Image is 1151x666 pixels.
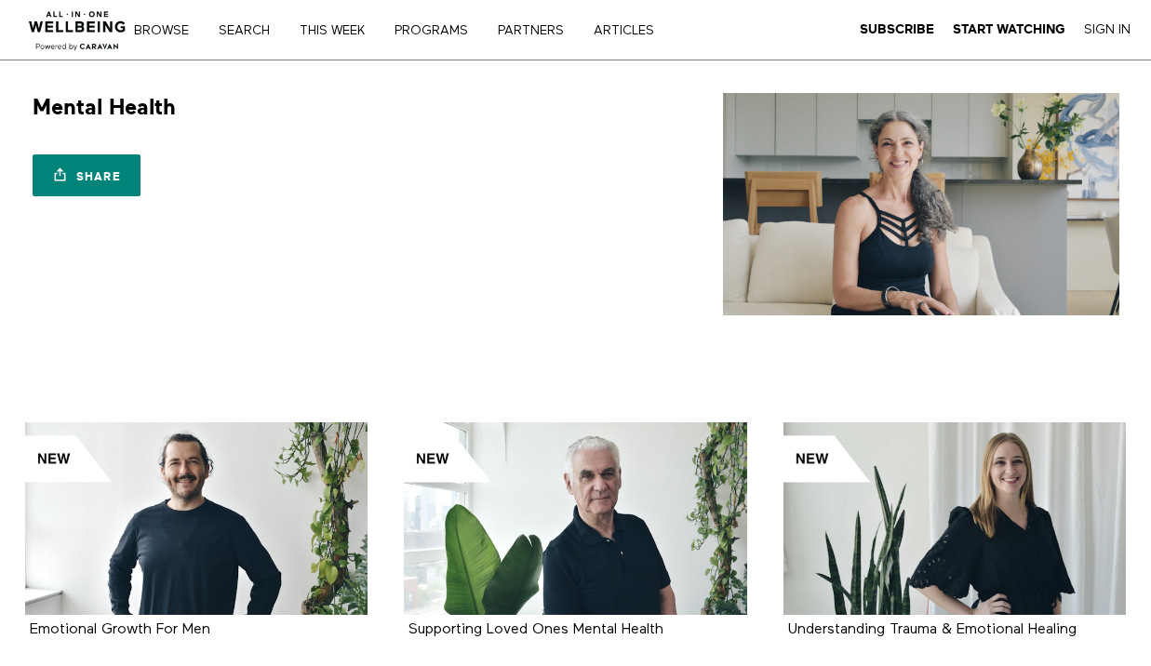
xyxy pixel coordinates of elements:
[30,622,210,636] a: Emotional Growth For Men
[30,622,210,637] strong: Emotional Growth For Men
[33,93,176,122] h1: Mental Health
[25,422,368,615] a: Emotional Growth For Men
[408,622,663,636] a: Supporting Loved Ones Mental Health
[860,22,934,36] strong: Subscribe
[212,24,289,37] a: Search
[788,622,1077,636] a: Understanding Trauma & Emotional Healing
[723,93,1119,315] img: Mental Health
[491,24,583,37] a: PARTNERS
[388,24,488,37] a: PROGRAMS
[404,422,746,615] a: Supporting Loved Ones Mental Health
[1084,21,1131,38] a: Sign In
[788,622,1077,637] strong: Understanding Trauma & Emotional Healing
[293,24,384,37] a: THIS WEEK
[408,622,663,637] strong: Supporting Loved Ones Mental Health
[953,21,1065,38] a: Start Watching
[127,24,208,37] a: Browse
[953,22,1065,36] strong: Start Watching
[860,21,934,38] a: Subscribe
[587,24,674,37] a: ARTICLES
[147,20,692,39] nav: Primary
[783,422,1126,615] a: Understanding Trauma & Emotional Healing
[33,154,141,196] a: Share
